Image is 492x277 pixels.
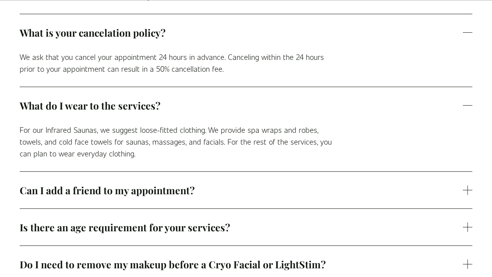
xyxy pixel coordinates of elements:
[20,51,472,87] div: What is your cancelation policy?
[20,172,472,208] button: Can I add a friend to my appointment?
[20,124,337,160] p: For our Infrared Saunas, we suggest loose-fitted clothing. We provide spa wraps and robes, towels...
[20,26,463,39] span: What is your cancelation policy?
[20,221,463,234] span: Is there an age requirement for your services?
[20,258,463,271] span: Do I need to remove my makeup before a Cryo Facial or LightStim?
[20,209,472,245] button: Is there an age requirement for your services?
[20,87,472,124] button: What do I wear to the services?
[20,51,337,75] p: We ask that you cancel your appointment 24 hours in advance. Canceling within the 24 hours prior ...
[20,124,472,171] div: What do I wear to the services?
[20,184,463,197] span: Can I add a friend to my appointment?
[20,14,472,51] button: What is your cancelation policy?
[20,99,463,112] span: What do I wear to the services?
